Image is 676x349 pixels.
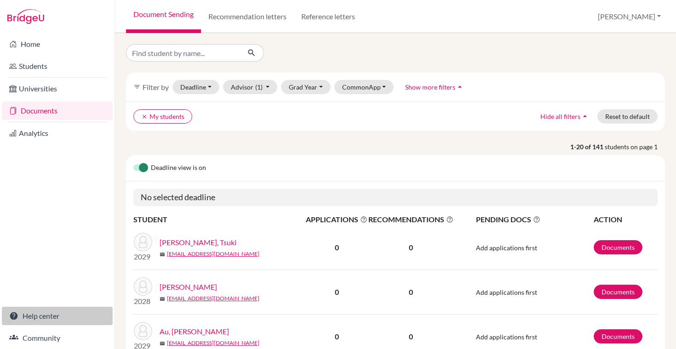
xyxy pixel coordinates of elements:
[255,83,263,91] span: (1)
[133,83,141,90] i: filter_list
[594,285,642,299] a: Documents
[476,214,593,225] span: PENDING DOCS
[160,296,165,302] span: mail
[455,82,464,91] i: arrow_drop_up
[151,163,206,174] span: Deadline view is on
[540,113,580,120] span: Hide all filters
[368,287,453,298] p: 0
[134,251,152,262] p: 2029
[476,333,537,341] span: Add applications first
[580,112,590,121] i: arrow_drop_up
[368,331,453,342] p: 0
[134,322,152,340] img: Au, Charmaine
[133,214,305,225] th: STUDENT
[476,288,537,296] span: Add applications first
[593,214,658,225] th: ACTION
[570,142,605,152] strong: 1-20 of 141
[334,80,394,94] button: CommonApp
[160,237,236,248] a: [PERSON_NAME], Tsuki
[133,109,192,124] button: clearMy students
[134,233,152,251] img: Aoshima Williams, Tsuki
[405,83,455,91] span: Show more filters
[2,79,113,98] a: Universities
[2,101,113,120] a: Documents
[143,83,169,91] span: Filter by
[160,281,217,293] a: [PERSON_NAME]
[133,189,658,206] h5: No selected deadline
[281,80,331,94] button: Grad Year
[2,124,113,142] a: Analytics
[335,287,339,296] b: 0
[160,326,229,337] a: Au, [PERSON_NAME]
[306,214,367,225] span: APPLICATIONS
[223,80,278,94] button: Advisor(1)
[594,8,665,25] button: [PERSON_NAME]
[141,113,148,120] i: clear
[167,294,259,303] a: [EMAIL_ADDRESS][DOMAIN_NAME]
[2,329,113,347] a: Community
[597,109,658,124] button: Reset to default
[594,240,642,254] a: Documents
[160,341,165,346] span: mail
[335,243,339,252] b: 0
[160,252,165,257] span: mail
[126,44,240,62] input: Find student by name...
[2,57,113,75] a: Students
[167,339,259,347] a: [EMAIL_ADDRESS][DOMAIN_NAME]
[7,9,44,24] img: Bridge-U
[167,250,259,258] a: [EMAIL_ADDRESS][DOMAIN_NAME]
[2,35,113,53] a: Home
[594,329,642,343] a: Documents
[397,80,472,94] button: Show more filtersarrow_drop_up
[172,80,219,94] button: Deadline
[134,277,152,296] img: Aromin, Darrion
[476,244,537,252] span: Add applications first
[368,214,453,225] span: RECOMMENDATIONS
[605,142,665,152] span: students on page 1
[2,307,113,325] a: Help center
[335,332,339,341] b: 0
[368,242,453,253] p: 0
[533,109,597,124] button: Hide all filtersarrow_drop_up
[134,296,152,307] p: 2028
